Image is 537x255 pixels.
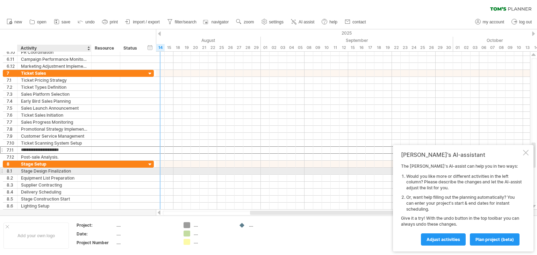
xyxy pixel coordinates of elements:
div: Tuesday, 7 October 2025 [488,44,497,51]
div: Sales Platform Selection [21,91,88,97]
div: The [PERSON_NAME]'s AI-assist can help you in two ways: Give it a try! With the undo button in th... [401,163,522,245]
li: Would you like more or different activities in the left column? Please describe the changes and l... [406,174,522,191]
div: Post-sale Analysis. [21,154,88,160]
a: Adjust activities [421,233,466,246]
div: Monday, 15 September 2025 [348,44,357,51]
div: Thursday, 28 August 2025 [243,44,252,51]
a: undo [76,17,97,27]
div: .... [116,222,175,228]
div: 7.8 [7,126,17,132]
div: Ticket Types Definition [21,84,88,90]
div: 7.6 [7,112,17,118]
div: Friday, 5 September 2025 [296,44,305,51]
div: Monday, 6 October 2025 [479,44,488,51]
div: Lighting Setup [21,203,88,209]
div: Wednesday, 20 August 2025 [191,44,200,51]
a: log out [510,17,534,27]
div: .... [116,231,175,237]
div: Marketing Adjustment Implementation. [21,63,88,70]
div: Thursday, 14 August 2025 [156,44,165,51]
a: navigator [202,17,231,27]
li: Or, want help filling out the planning automatically? You can enter your project's start & end da... [406,195,522,212]
div: 6.12 [7,63,17,70]
a: plan project (beta) [470,233,520,246]
div: Friday, 3 October 2025 [471,44,479,51]
div: 8.2 [7,175,17,181]
div: PR Coordination [21,49,88,56]
div: 7.11 [7,147,17,153]
a: filter/search [165,17,199,27]
div: Monday, 22 September 2025 [392,44,401,51]
div: Friday, 26 September 2025 [427,44,436,51]
div: Ticket Sales [21,70,88,76]
div: Monday, 18 August 2025 [173,44,182,51]
div: .... [194,222,232,228]
div: [PERSON_NAME]'s AI-assistant [401,151,522,158]
div: Wednesday, 24 September 2025 [409,44,418,51]
span: filter/search [175,20,196,24]
span: Adjust activities [427,237,460,242]
a: open [28,17,49,27]
div: Wednesday, 1 October 2025 [453,44,462,51]
div: Wednesday, 8 October 2025 [497,44,506,51]
div: Wednesday, 3 September 2025 [278,44,287,51]
span: navigator [212,20,229,24]
div: Equipment List Preparation [21,175,88,181]
div: Monday, 25 August 2025 [217,44,226,51]
div: Status [123,45,139,52]
div: Stage Setup [21,161,88,167]
div: August 2025 [77,37,261,44]
div: Stage Construction Start [21,196,88,202]
span: new [14,20,22,24]
div: Friday, 22 August 2025 [208,44,217,51]
div: Wednesday, 27 August 2025 [235,44,243,51]
div: Friday, 10 October 2025 [514,44,523,51]
div: 7.5 [7,105,17,111]
div: Sales Progress Monitoring [21,119,88,125]
div: September 2025 [261,37,453,44]
div: Tuesday, 23 September 2025 [401,44,409,51]
div: 7.2 [7,84,17,90]
div: Monday, 1 September 2025 [261,44,270,51]
div: Sales Launch Announcement [21,105,88,111]
div: .... [194,231,232,236]
div: 7.7 [7,119,17,125]
div: Supplier Contracting [21,182,88,188]
div: .... [249,222,287,228]
div: Customer Service Management [21,133,88,139]
span: AI assist [299,20,314,24]
a: print [100,17,120,27]
span: plan project (beta) [475,237,514,242]
div: Resource [95,45,116,52]
div: Wednesday, 10 September 2025 [322,44,331,51]
div: Tuesday, 26 August 2025 [226,44,235,51]
div: 7.3 [7,91,17,97]
div: Tuesday, 19 August 2025 [182,44,191,51]
div: Project Number [77,240,115,246]
span: undo [85,20,95,24]
div: 7.4 [7,98,17,104]
div: Tuesday, 9 September 2025 [313,44,322,51]
div: Campaign Performance Monitoring [21,56,88,63]
div: 8.6 [7,203,17,209]
span: my account [483,20,504,24]
div: Thursday, 4 September 2025 [287,44,296,51]
a: import / export [123,17,162,27]
div: 8.1 [7,168,17,174]
div: Thursday, 2 October 2025 [462,44,471,51]
span: save [62,20,70,24]
div: 7.9 [7,133,17,139]
div: Tuesday, 2 September 2025 [270,44,278,51]
div: Friday, 12 September 2025 [339,44,348,51]
div: Thursday, 21 August 2025 [200,44,208,51]
div: 6.10 [7,49,17,56]
div: Ticket Sales Initiation [21,112,88,118]
div: 7.1 [7,77,17,83]
a: AI assist [289,17,316,27]
div: Activity [21,45,87,52]
div: 8.3 [7,182,17,188]
div: .... [194,239,232,245]
div: Monday, 13 October 2025 [523,44,532,51]
div: Friday, 19 September 2025 [383,44,392,51]
span: import / export [133,20,160,24]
